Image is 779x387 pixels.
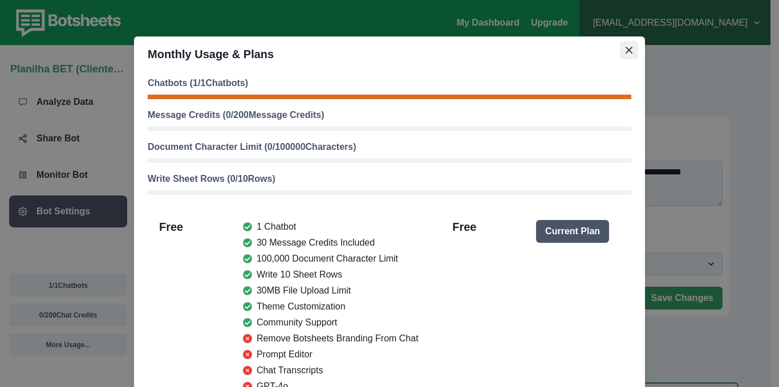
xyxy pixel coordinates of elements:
li: Theme Customization [243,300,419,313]
li: 100,000 Document Character Limit [243,252,419,266]
header: Monthly Usage & Plans [134,36,645,72]
li: 30 Message Credits Included [243,236,419,250]
li: 1 Chatbot [243,220,419,234]
p: Write Sheet Rows ( 0 / 10 Rows) [148,172,631,186]
li: Chat Transcripts [243,364,419,377]
p: Document Character Limit ( 0 / 100000 Characters) [148,140,631,154]
li: Remove Botsheets Branding From Chat [243,332,419,345]
li: Prompt Editor [243,348,419,361]
p: Chatbots ( 1 / 1 Chatbots) [148,76,631,90]
li: 30MB File Upload Limit [243,284,419,298]
li: Write 10 Sheet Rows [243,268,419,282]
button: Close [620,41,638,59]
li: Community Support [243,316,419,329]
p: Message Credits ( 0 / 200 Message Credits) [148,108,631,122]
button: Current Plan [536,220,609,243]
